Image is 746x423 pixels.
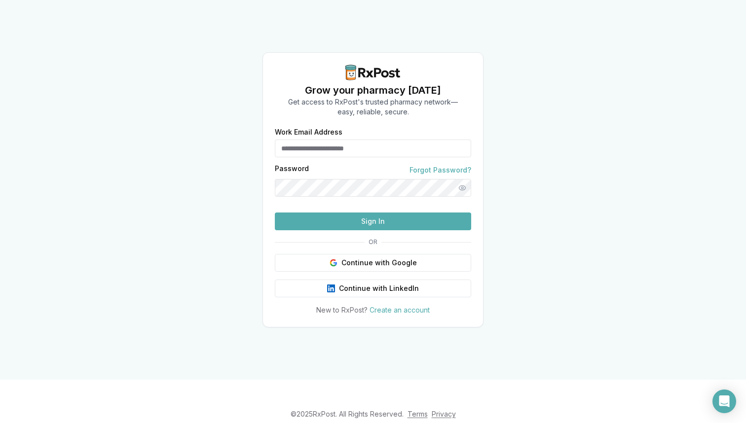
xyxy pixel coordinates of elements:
button: Continue with LinkedIn [275,280,471,297]
p: Get access to RxPost's trusted pharmacy network— easy, reliable, secure. [288,97,458,117]
div: Open Intercom Messenger [712,389,736,413]
button: Continue with Google [275,254,471,272]
button: Show password [453,179,471,197]
a: Terms [408,410,428,418]
img: LinkedIn [327,284,335,292]
a: Privacy [432,410,456,418]
button: Sign In [275,212,471,230]
label: Work Email Address [275,129,471,136]
img: Google [330,259,337,267]
a: Forgot Password? [410,165,471,175]
img: RxPost Logo [341,65,405,80]
label: Password [275,165,309,175]
h1: Grow your pharmacy [DATE] [288,83,458,97]
a: Create an account [370,306,430,314]
span: New to RxPost? [316,306,368,314]
span: OR [365,238,381,246]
